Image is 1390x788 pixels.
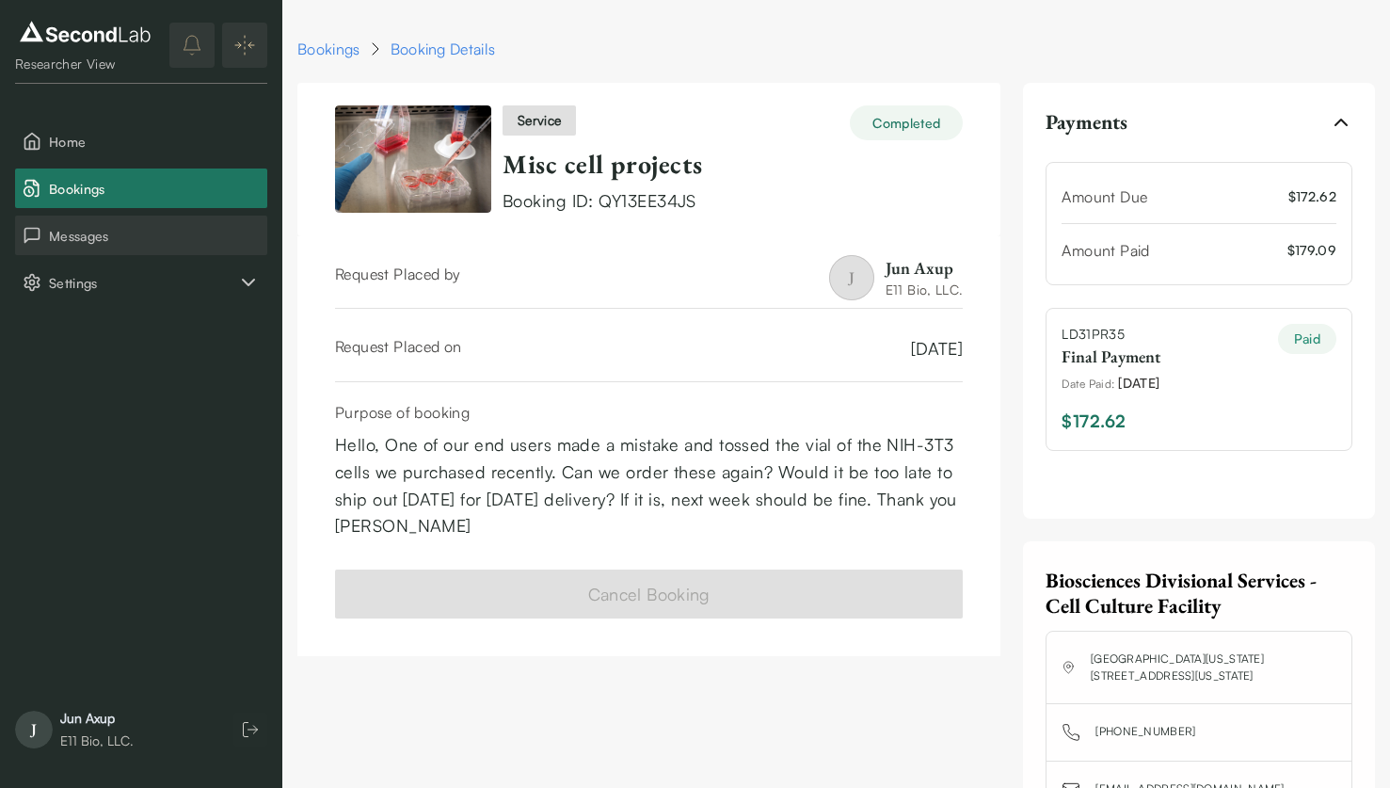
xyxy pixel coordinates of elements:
div: Request Placed by [335,263,461,300]
span: [DATE] [911,335,964,362]
span: Settings [49,273,237,293]
span: QY13EE34JS [599,190,696,211]
span: Date Paid : [1062,376,1114,393]
span: Messages [49,226,260,246]
a: Misc cell projects [503,147,703,181]
div: Amount Paid [1062,239,1149,262]
div: Request Placed on [335,335,462,362]
a: JJun AxupE11 Bio, LLC. [829,255,964,300]
div: Final Payment [1062,344,1160,369]
div: Misc cell projects [503,148,963,181]
div: Payments [1046,147,1352,489]
div: Researcher View [15,55,155,73]
div: Paid [1278,324,1336,354]
span: J [829,255,874,300]
span: Home [49,132,260,152]
div: E11 Bio, LLC. [60,732,134,750]
a: [GEOGRAPHIC_DATA][US_STATE][STREET_ADDRESS][US_STATE] [1091,651,1336,684]
img: logo [15,17,155,47]
span: $ 172.62 [1288,186,1336,206]
div: Jun Axup [60,709,134,728]
button: Home [15,121,267,161]
div: Hello, One of our end users made a mistake and tossed the vial of the NIH-3T3 cells we purchased ... [335,431,963,539]
div: Booking ID: [503,188,963,214]
div: Settings sub items [15,263,267,302]
img: Misc cell projects [335,105,491,213]
button: Messages [15,216,267,255]
span: Payments [1046,109,1127,136]
span: [DATE] [1118,373,1159,393]
div: Purpose of booking [335,401,963,424]
button: Expand/Collapse sidebar [222,23,267,68]
div: Booking Details [391,38,496,60]
span: Biosciences Divisional Services - Cell Culture Facility [1046,567,1317,620]
span: $ 179.09 [1287,240,1336,260]
button: notifications [169,23,215,68]
div: E11 Bio, LLC. [886,280,964,299]
button: Log out [233,713,267,747]
button: Settings [15,263,267,302]
span: J [15,711,53,748]
span: Bookings [49,179,260,199]
span: LD31PR35 [1062,324,1160,344]
a: [PHONE_NUMBER] [1095,723,1195,742]
div: service [503,105,576,136]
button: Bookings [15,169,267,208]
div: Completed [850,105,963,140]
span: Amount Due [1062,187,1147,206]
a: Bookings [297,38,360,60]
div: Jun Axup [886,256,964,280]
span: $172.62 [1062,408,1126,435]
button: Payments [1046,98,1352,147]
a: View item [335,105,491,214]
